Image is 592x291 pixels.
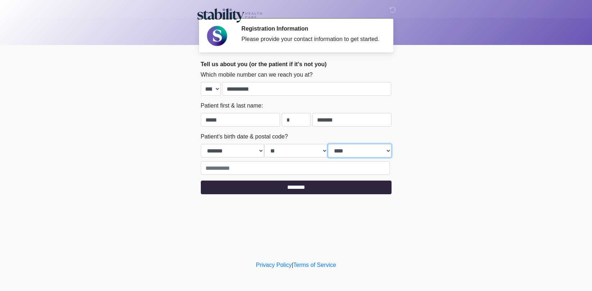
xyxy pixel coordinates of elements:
img: Agent Avatar [206,25,228,47]
a: Privacy Policy [256,262,292,268]
label: Which mobile number can we reach you at? [201,71,313,79]
a: Terms of Service [293,262,336,268]
div: Please provide your contact information to get started. [241,35,381,44]
label: Patient's birth date & postal code? [201,132,288,141]
a: | [292,262,293,268]
img: Stability Healthcare Logo [194,5,266,24]
h2: Tell us about you (or the patient if it's not you) [201,61,392,68]
label: Patient first & last name: [201,101,263,110]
